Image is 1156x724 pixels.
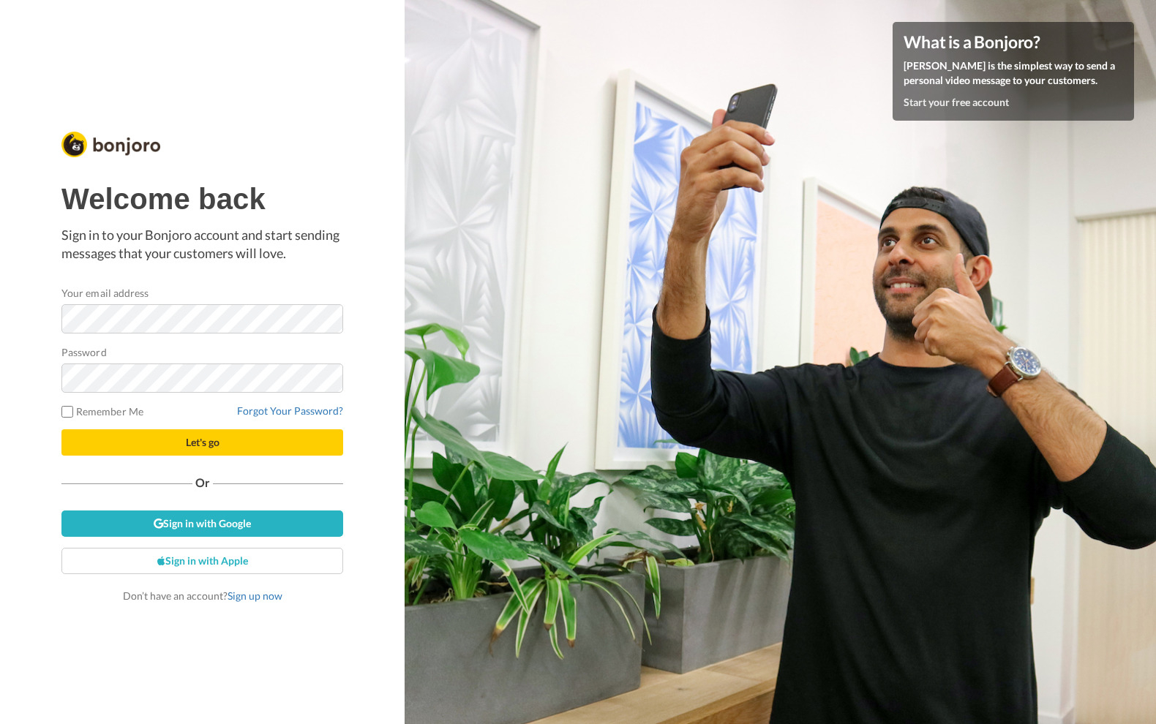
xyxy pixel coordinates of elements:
[192,478,213,488] span: Or
[904,59,1123,88] p: [PERSON_NAME] is the simplest way to send a personal video message to your customers.
[61,183,343,215] h1: Welcome back
[123,589,282,602] span: Don’t have an account?
[237,404,343,417] a: Forgot Your Password?
[228,589,282,602] a: Sign up now
[904,96,1009,108] a: Start your free account
[61,404,143,419] label: Remember Me
[186,436,219,448] span: Let's go
[904,33,1123,51] h4: What is a Bonjoro?
[61,285,149,301] label: Your email address
[61,406,73,418] input: Remember Me
[61,226,343,263] p: Sign in to your Bonjoro account and start sending messages that your customers will love.
[61,429,343,456] button: Let's go
[61,510,343,537] a: Sign in with Google
[61,344,107,360] label: Password
[61,548,343,574] a: Sign in with Apple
